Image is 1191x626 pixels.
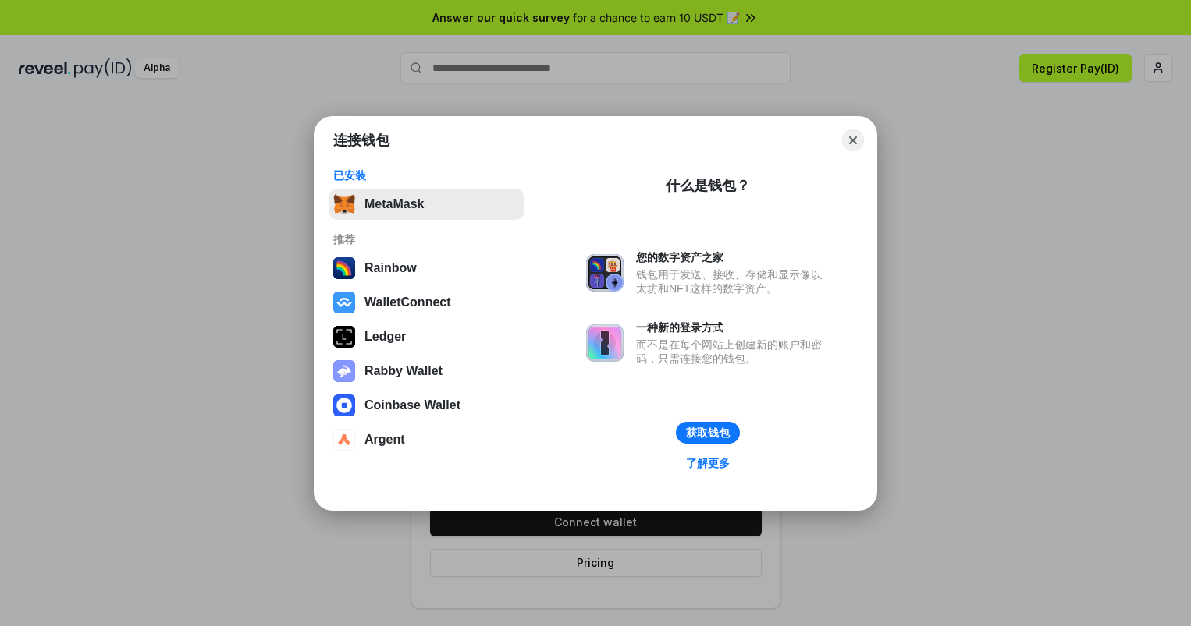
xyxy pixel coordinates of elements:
img: svg+xml,%3Csvg%20width%3D%2228%22%20height%3D%2228%22%20viewBox%3D%220%200%2028%2028%22%20fill%3D... [333,429,355,451]
button: Rabby Wallet [329,355,524,387]
div: 获取钱包 [686,426,730,440]
div: 什么是钱包？ [666,176,750,195]
div: 而不是在每个网站上创建新的账户和密码，只需连接您的钱包。 [636,338,830,366]
div: Argent [364,433,405,447]
div: 已安装 [333,168,520,182]
button: WalletConnect [329,287,524,318]
button: Rainbow [329,253,524,284]
a: 了解更多 [677,453,739,473]
img: svg+xml,%3Csvg%20width%3D%22120%22%20height%3D%22120%22%20viewBox%3D%220%200%20120%20120%22%20fil... [333,257,355,279]
button: Ledger [329,321,524,352]
div: MetaMask [364,197,424,211]
h1: 连接钱包 [333,131,389,150]
button: Argent [329,424,524,455]
img: svg+xml,%3Csvg%20xmlns%3D%22http%3A%2F%2Fwww.w3.org%2F2000%2Fsvg%22%20fill%3D%22none%22%20viewBox... [586,254,624,292]
div: Rainbow [364,261,417,275]
button: 获取钱包 [676,422,740,444]
div: 了解更多 [686,456,730,470]
div: 钱包用于发送、接收、存储和显示像以太坊和NFT这样的数字资产。 [636,267,830,295]
div: Coinbase Wallet [364,398,460,412]
img: svg+xml,%3Csvg%20width%3D%2228%22%20height%3D%2228%22%20viewBox%3D%220%200%2028%2028%22%20fill%3D... [333,292,355,313]
img: svg+xml,%3Csvg%20xmlns%3D%22http%3A%2F%2Fwww.w3.org%2F2000%2Fsvg%22%20fill%3D%22none%22%20viewBox... [586,324,624,362]
button: Coinbase Wallet [329,390,524,421]
button: MetaMask [329,189,524,220]
div: 一种新的登录方式 [636,320,830,334]
div: Ledger [364,330,406,344]
img: svg+xml,%3Csvg%20width%3D%2228%22%20height%3D%2228%22%20viewBox%3D%220%200%2028%2028%22%20fill%3D... [333,394,355,416]
div: Rabby Wallet [364,364,443,378]
img: svg+xml,%3Csvg%20fill%3D%22none%22%20height%3D%2233%22%20viewBox%3D%220%200%2035%2033%22%20width%... [333,193,355,215]
div: 推荐 [333,232,520,246]
img: svg+xml,%3Csvg%20xmlns%3D%22http%3A%2F%2Fwww.w3.org%2F2000%2Fsvg%22%20fill%3D%22none%22%20viewBox... [333,360,355,382]
div: 您的数字资产之家 [636,250,830,264]
div: WalletConnect [364,295,451,309]
button: Close [842,129,864,151]
img: svg+xml,%3Csvg%20xmlns%3D%22http%3A%2F%2Fwww.w3.org%2F2000%2Fsvg%22%20width%3D%2228%22%20height%3... [333,326,355,348]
